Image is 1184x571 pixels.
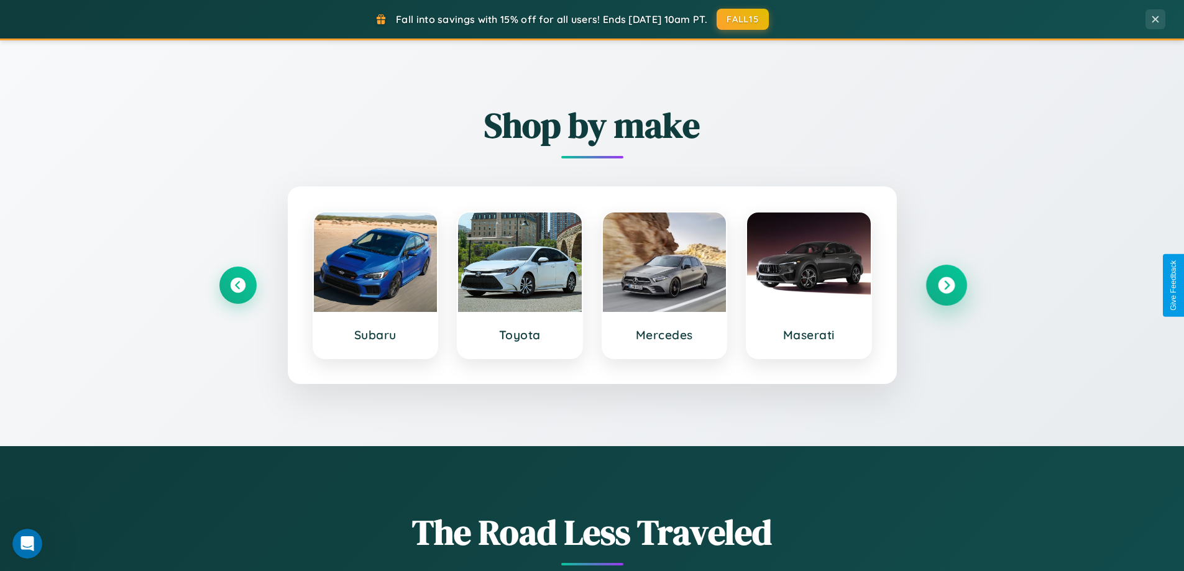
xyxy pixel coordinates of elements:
h2: Shop by make [219,101,965,149]
div: Give Feedback [1169,260,1178,311]
h3: Toyota [470,327,569,342]
span: Fall into savings with 15% off for all users! Ends [DATE] 10am PT. [396,13,707,25]
button: FALL15 [717,9,769,30]
h1: The Road Less Traveled [219,508,965,556]
h3: Mercedes [615,327,714,342]
h3: Maserati [760,327,858,342]
h3: Subaru [326,327,425,342]
iframe: Intercom live chat [12,529,42,559]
